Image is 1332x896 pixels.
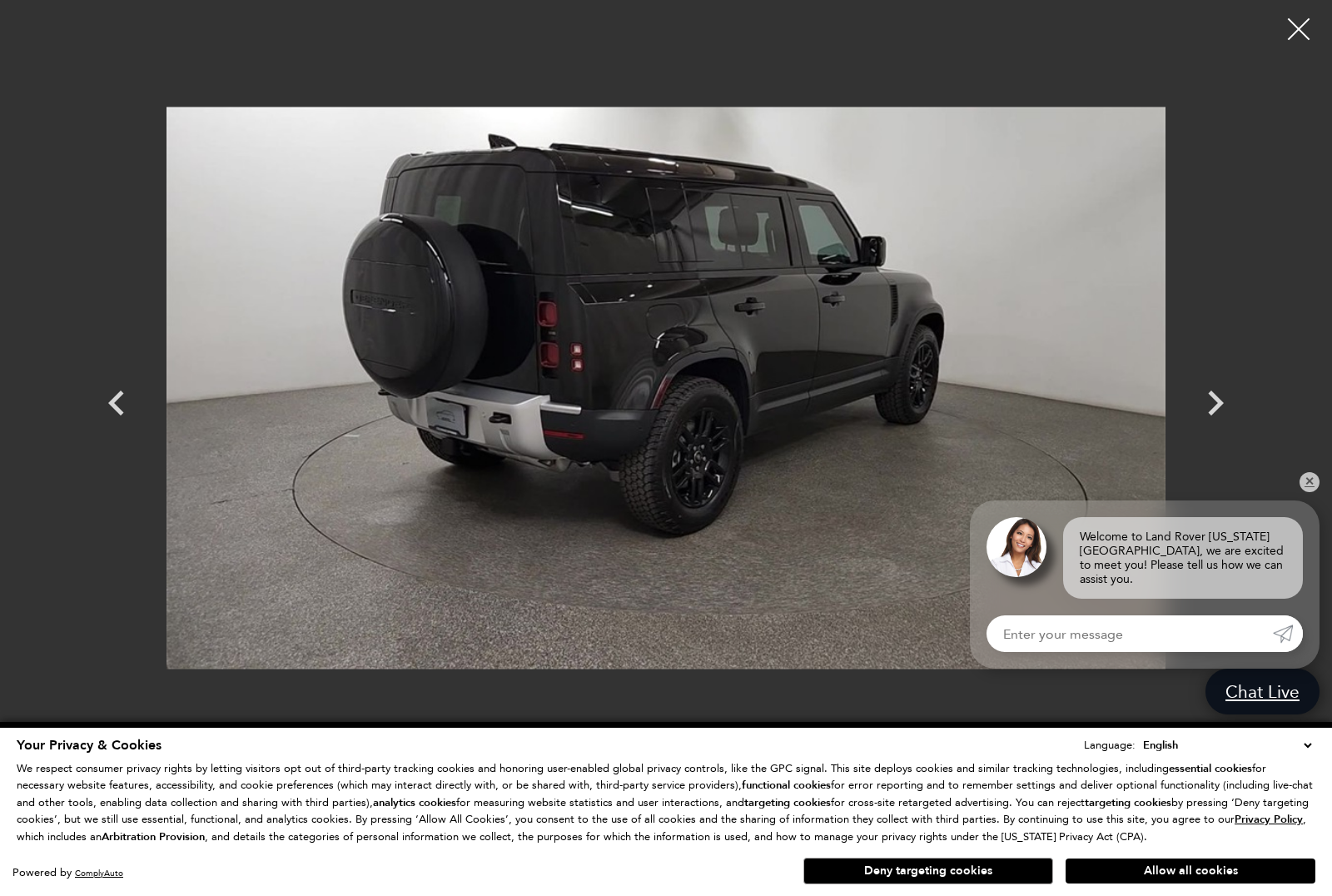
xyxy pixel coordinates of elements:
button: Allow all cookies [1066,859,1315,884]
strong: Arbitration Provision [102,829,205,844]
a: ComplyAuto [75,868,123,879]
u: Privacy Policy [1235,812,1303,827]
div: Next [1190,370,1240,445]
strong: targeting cookies [1085,795,1171,810]
strong: essential cookies [1169,761,1252,776]
div: Powered by [12,868,123,879]
a: Submit [1273,615,1303,652]
strong: analytics cookies [373,795,456,810]
div: Previous [92,370,142,445]
button: Deny targeting cookies [803,858,1053,884]
a: Chat Live [1205,669,1320,714]
img: New 2025 Santorini Black LAND ROVER S image 8 [166,12,1165,763]
img: Agent profile photo [987,517,1046,577]
p: We respect consumer privacy rights by letting visitors opt out of third-party tracking cookies an... [17,760,1315,846]
span: Chat Live [1217,680,1308,703]
input: Enter your message [987,615,1273,652]
select: Language Select [1139,736,1315,754]
span: Your Privacy & Cookies [17,736,162,754]
div: Language: [1084,739,1136,750]
strong: targeting cookies [744,795,831,810]
div: Welcome to Land Rover [US_STATE][GEOGRAPHIC_DATA], we are excited to meet you! Please tell us how... [1063,517,1303,599]
strong: functional cookies [742,778,831,793]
